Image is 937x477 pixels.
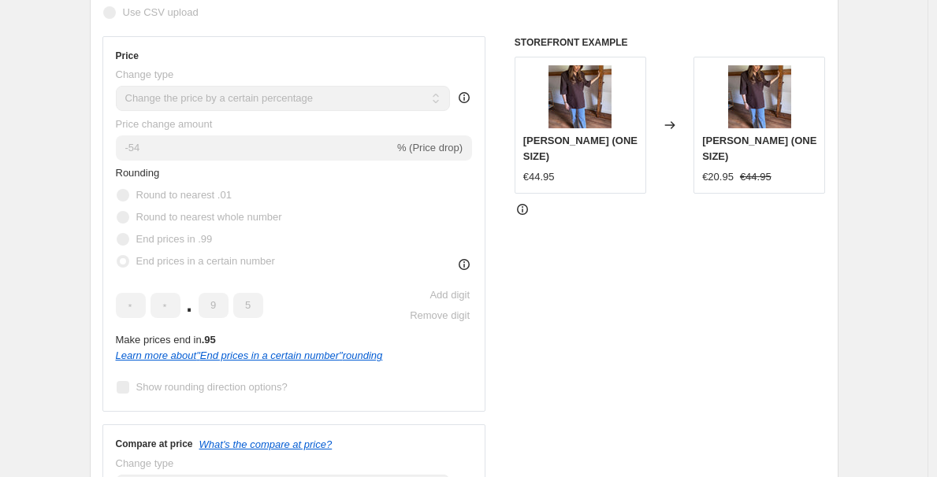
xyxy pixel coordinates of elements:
i: Learn more about " End prices in a certain number " rounding [116,349,383,361]
span: End prices in a certain number [136,255,275,267]
span: [PERSON_NAME] (ONE SIZE) [523,135,638,162]
img: A46679E1-85D9-48C3-B8D3-A46B45C5BE52_80x.jpg [728,65,791,128]
span: Show rounding direction options? [136,381,288,393]
div: help [456,90,472,105]
h3: Compare at price [116,438,193,450]
span: . [185,293,194,318]
span: Use CSV upload [123,6,199,18]
input: ﹡ [116,293,146,318]
span: Change type [116,457,174,469]
div: €20.95 [702,169,734,185]
div: €44.95 [523,169,555,185]
input: ﹡ [151,293,180,318]
span: Price change amount [116,118,213,130]
h6: STOREFRONT EXAMPLE [515,36,826,49]
span: Change type [116,68,174,80]
span: Rounding [116,167,160,179]
input: -15 [116,135,394,161]
button: What's the compare at price? [199,438,333,450]
span: Round to nearest whole number [136,211,282,223]
b: .95 [202,334,216,346]
span: [PERSON_NAME] (ONE SIZE) [702,135,816,162]
span: Round to nearest .01 [136,189,232,201]
a: Learn more about"End prices in a certain number"rounding [116,349,383,361]
span: Make prices end in [116,334,216,346]
input: ﹡ [199,293,229,318]
h3: Price [116,50,139,62]
span: % (Price drop) [397,142,463,153]
img: A46679E1-85D9-48C3-B8D3-A46B45C5BE52_80x.jpg [548,65,612,128]
input: ﹡ [233,293,263,318]
strike: €44.95 [740,169,772,185]
span: End prices in .99 [136,233,213,245]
